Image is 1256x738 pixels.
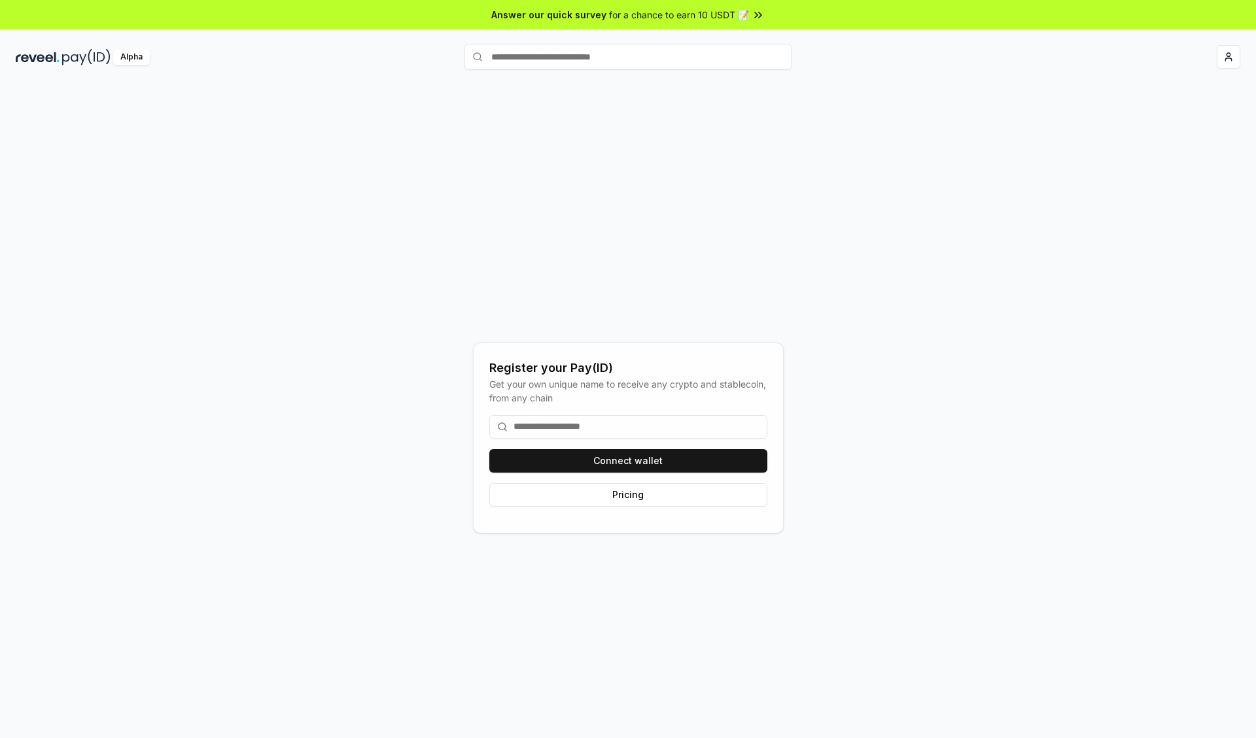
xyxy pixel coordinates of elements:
button: Pricing [489,483,767,507]
span: Answer our quick survey [491,8,606,22]
button: Connect wallet [489,449,767,473]
div: Alpha [113,49,150,65]
img: pay_id [62,49,111,65]
img: reveel_dark [16,49,60,65]
div: Get your own unique name to receive any crypto and stablecoin, from any chain [489,377,767,405]
span: for a chance to earn 10 USDT 📝 [609,8,749,22]
div: Register your Pay(ID) [489,359,767,377]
